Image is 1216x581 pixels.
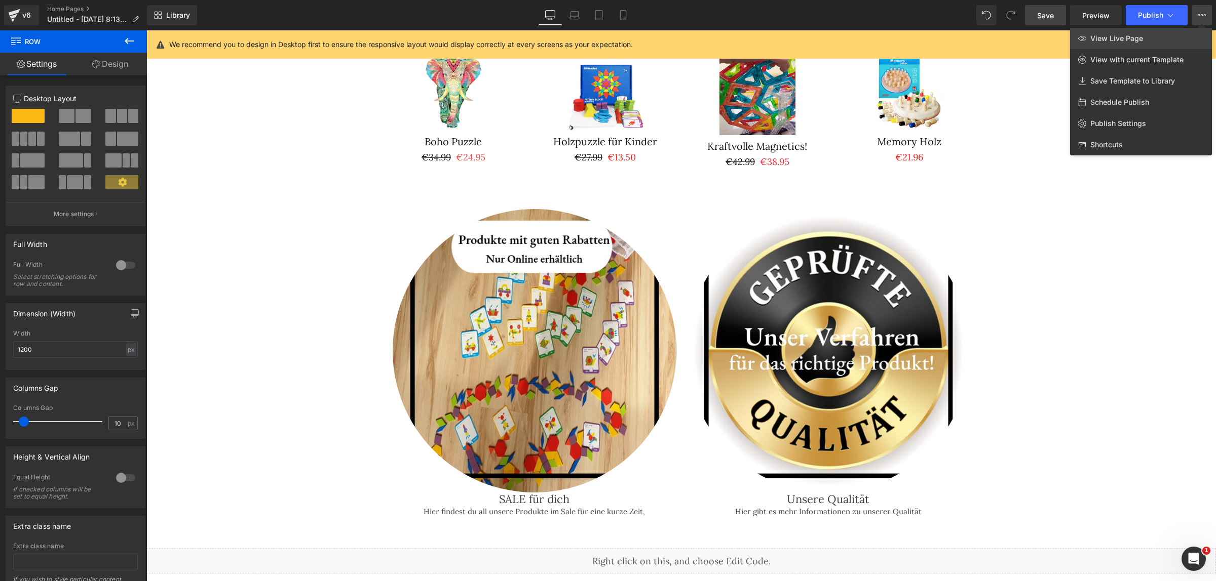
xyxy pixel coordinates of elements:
[976,5,997,25] button: Undo
[1082,10,1110,21] span: Preview
[1138,11,1163,19] span: Publish
[579,126,609,137] span: €42.99
[128,420,136,427] span: px
[54,210,94,219] p: More settings
[13,447,90,461] div: Height & Vertical Align
[573,24,649,105] img: Kraftvolle Magnetics!
[169,39,633,50] p: We recommend you to design in Desktop first to ensure the responsive layout would display correct...
[47,15,128,23] span: Untitled - [DATE] 8:13:33
[13,404,138,411] div: Columns Gap
[6,202,145,226] button: More settings
[1037,10,1054,21] span: Save
[147,5,197,25] a: New Library
[540,475,824,487] p: Hier gibt es mehr Informationen zu unserer Qualität
[275,121,305,133] span: €34.99
[13,543,138,550] div: Extra class name
[749,120,777,134] span: €21.96
[166,11,190,20] span: Library
[540,462,824,475] h3: Unsere Qualität
[13,261,106,271] div: Full Width
[278,105,335,117] a: Boho Puzzle
[614,124,643,138] span: €38.95
[20,9,33,22] div: v6
[1126,5,1188,25] button: Publish
[1001,5,1021,25] button: Redo
[1090,119,1146,128] span: Publish Settings
[13,473,106,484] div: Equal Height
[13,273,104,287] div: Select stretching options for row and content.
[461,120,489,134] span: €13.50
[1090,76,1175,86] span: Save Template to Library
[407,105,511,117] a: Holzpuzzle für Kinder
[1090,34,1143,43] span: View Live Page
[13,304,75,318] div: Dimension (Width)
[126,343,136,356] div: px
[1202,547,1210,555] span: 1
[47,5,147,13] a: Home Pages
[13,234,47,248] div: Full Width
[562,5,587,25] a: Laptop
[428,121,456,133] span: €27.99
[611,5,635,25] a: Mobile
[10,30,111,53] span: Row
[246,462,530,475] h3: SALE für dich
[13,378,58,392] div: Columns Gap
[73,53,147,75] a: Design
[1182,547,1206,571] iframe: Intercom live chat
[4,5,39,25] a: v6
[421,24,497,100] img: Holzpuzzle für Kinder
[13,330,138,337] div: Width
[587,5,611,25] a: Tablet
[1070,5,1122,25] a: Preview
[1090,140,1123,149] span: Shortcuts
[561,110,661,122] a: Kraftvolle Magnetics!
[13,341,138,358] input: auto
[13,516,71,530] div: Extra class name
[1192,5,1212,25] button: View Live PageView with current TemplateSave Template to LibrarySchedule PublishPublish SettingsS...
[269,24,345,100] img: Boho Puzzle
[13,93,138,104] p: Desktop Layout
[725,24,801,100] img: Memory Holz
[310,120,339,134] span: €24.95
[731,105,795,117] a: Memory Holz
[1090,98,1149,107] span: Schedule Publish
[1090,55,1184,64] span: View with current Template
[538,5,562,25] a: Desktop
[246,475,530,487] p: Hier findest du all unsere Produkte im Sale für eine kurze Zeit,
[13,486,104,500] div: If checked columns will be set to equal height.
